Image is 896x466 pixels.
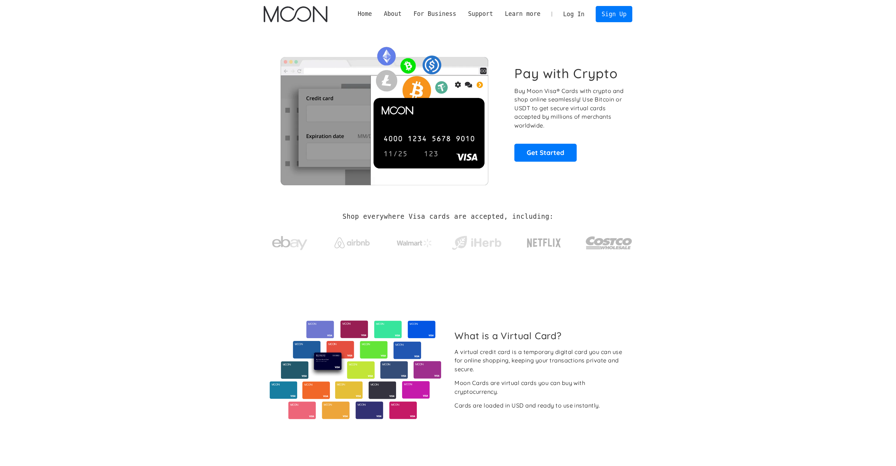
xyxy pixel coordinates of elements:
[513,227,576,255] a: Netflix
[596,6,632,22] a: Sign Up
[334,237,370,248] img: Airbnb
[455,379,627,396] div: Moon Cards are virtual cards you can buy with cryptocurrency.
[455,401,600,410] div: Cards are loaded in USD and ready to use instantly.
[264,6,327,22] img: Moon Logo
[468,10,493,18] div: Support
[397,239,432,247] img: Walmart
[514,144,577,161] a: Get Started
[264,42,505,185] img: Moon Cards let you spend your crypto anywhere Visa is accepted.
[514,66,618,81] h1: Pay with Crypto
[388,232,440,251] a: Walmart
[585,230,633,256] img: Costco
[352,10,378,18] a: Home
[450,234,503,252] img: iHerb
[514,87,625,130] p: Buy Moon Visa® Cards with crypto and shop online seamlessly! Use Bitcoin or USDT to get secure vi...
[384,10,402,18] div: About
[269,321,442,419] img: Virtual cards from Moon
[557,6,590,22] a: Log In
[505,10,540,18] div: Learn more
[450,227,503,256] a: iHerb
[455,330,627,341] h2: What is a Virtual Card?
[455,348,627,374] div: A virtual credit card is a temporary digital card you can use for online shopping, keeping your t...
[272,232,307,254] img: ebay
[526,234,562,252] img: Netflix
[326,230,378,252] a: Airbnb
[343,213,553,220] h2: Shop everywhere Visa cards are accepted, including:
[585,223,633,260] a: Costco
[264,225,316,258] a: ebay
[413,10,456,18] div: For Business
